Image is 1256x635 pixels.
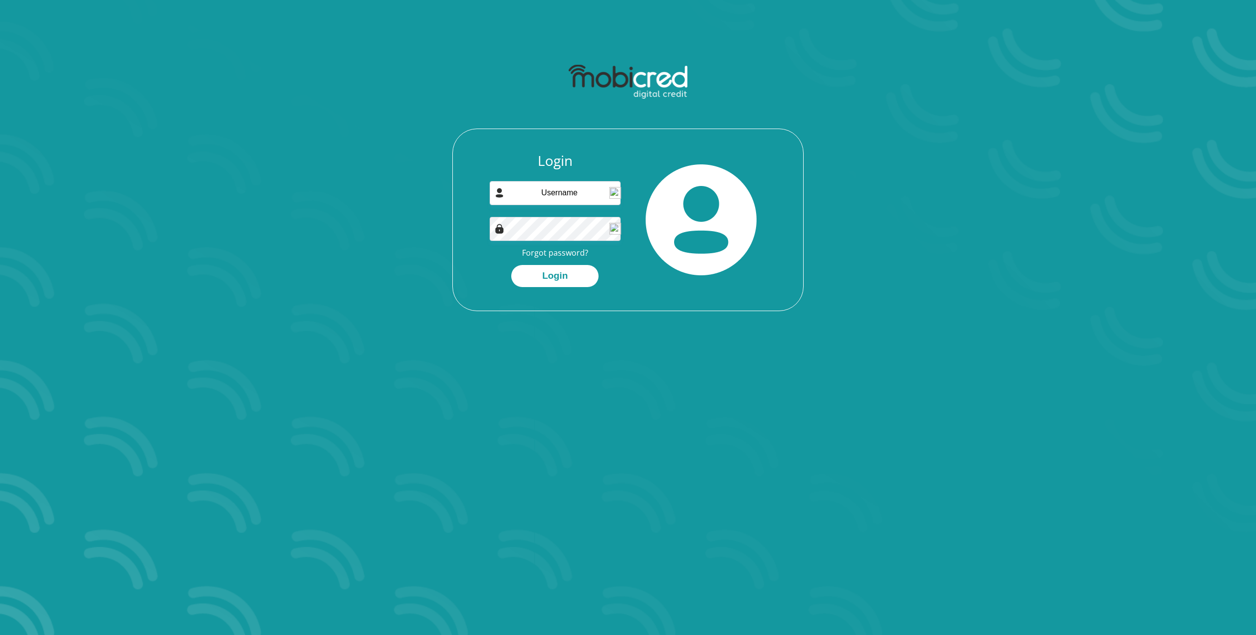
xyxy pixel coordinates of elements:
[522,247,588,258] a: Forgot password?
[569,65,687,99] img: mobicred logo
[495,188,504,198] img: user-icon image
[511,265,599,287] button: Login
[609,223,621,235] img: npw-badge-icon-locked.svg
[490,181,621,205] input: Username
[609,187,621,199] img: npw-badge-icon-locked.svg
[495,224,504,234] img: Image
[490,153,621,169] h3: Login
